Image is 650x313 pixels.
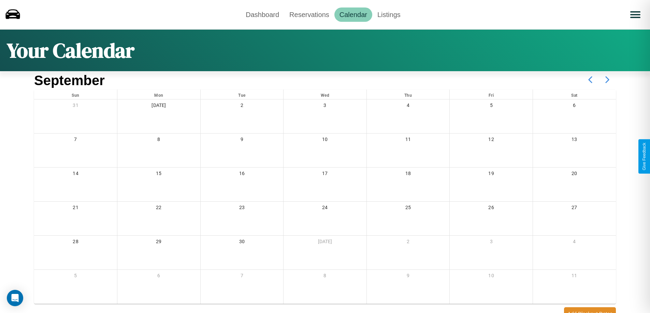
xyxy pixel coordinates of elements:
div: 3 [284,99,366,113]
div: 2 [367,236,450,250]
div: 29 [117,236,200,250]
div: 8 [117,134,200,147]
div: Thu [367,90,450,99]
div: Sun [34,90,117,99]
div: 21 [34,202,117,216]
div: Open Intercom Messenger [7,290,23,306]
a: Listings [372,7,406,22]
div: 10 [284,134,366,147]
h2: September [34,73,105,88]
div: 27 [533,202,616,216]
div: 5 [450,99,533,113]
a: Reservations [284,7,334,22]
a: Dashboard [241,7,284,22]
div: 7 [34,134,117,147]
div: Sat [533,90,616,99]
div: 18 [367,168,450,182]
div: 30 [201,236,284,250]
div: 10 [450,270,533,284]
div: 31 [34,99,117,113]
div: Give Feedback [642,143,647,170]
div: 12 [450,134,533,147]
h1: Your Calendar [7,36,134,64]
div: 19 [450,168,533,182]
div: [DATE] [117,99,200,113]
div: 5 [34,270,117,284]
div: 9 [201,134,284,147]
div: 25 [367,202,450,216]
div: 2 [201,99,284,113]
button: Open menu [626,5,645,24]
div: Mon [117,90,200,99]
div: 11 [367,134,450,147]
div: 4 [533,236,616,250]
div: 8 [284,270,366,284]
div: 20 [533,168,616,182]
div: 24 [284,202,366,216]
div: 11 [533,270,616,284]
div: [DATE] [284,236,366,250]
div: 15 [117,168,200,182]
div: 13 [533,134,616,147]
div: Tue [201,90,284,99]
div: 28 [34,236,117,250]
div: 17 [284,168,366,182]
div: 6 [117,270,200,284]
div: 6 [533,99,616,113]
div: 9 [367,270,450,284]
div: 3 [450,236,533,250]
div: 16 [201,168,284,182]
a: Calendar [334,7,372,22]
div: Fri [450,90,533,99]
div: 23 [201,202,284,216]
div: 14 [34,168,117,182]
div: 4 [367,99,450,113]
div: 26 [450,202,533,216]
div: 22 [117,202,200,216]
div: Wed [284,90,366,99]
div: 7 [201,270,284,284]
